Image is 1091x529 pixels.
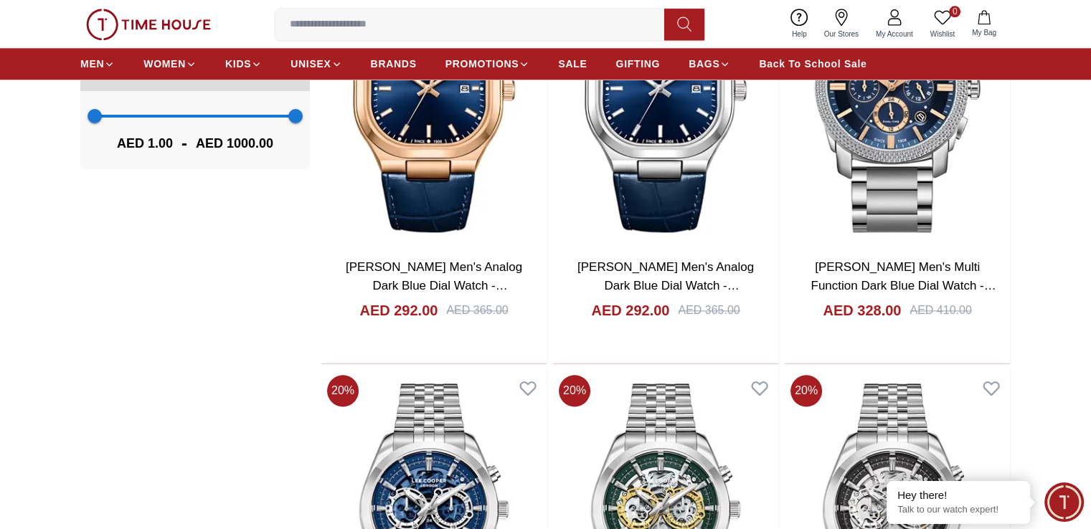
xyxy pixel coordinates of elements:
[291,57,331,71] span: UNISEX
[143,51,197,77] a: WOMEN
[678,302,740,319] div: AED 365.00
[786,29,813,39] span: Help
[910,302,971,319] div: AED 410.00
[559,375,590,406] span: 20 %
[196,133,273,153] span: AED 1000.00
[445,51,530,77] a: PROMOTIONS
[823,300,901,320] h4: AED 328.00
[80,57,104,71] span: MEN
[558,57,587,71] span: SALE
[783,6,816,42] a: Help
[925,29,960,39] span: Wishlist
[689,57,719,71] span: BAGS
[897,488,1019,502] div: Hey there!
[818,29,864,39] span: Our Stores
[591,300,669,320] h4: AED 292.00
[359,300,438,320] h4: AED 292.00
[371,57,417,71] span: BRANDS
[445,57,519,71] span: PROMOTIONS
[225,51,262,77] a: KIDS
[870,29,919,39] span: My Account
[173,132,196,155] span: -
[558,51,587,77] a: SALE
[371,51,417,77] a: BRANDS
[80,51,115,77] a: MEN
[811,260,996,310] a: [PERSON_NAME] Men's Multi Function Dark Blue Dial Watch - LC08177.390
[790,375,822,406] span: 20 %
[759,57,866,71] span: Back To School Sale
[615,51,660,77] a: GIFTING
[86,9,211,40] img: ...
[615,57,660,71] span: GIFTING
[577,260,754,310] a: [PERSON_NAME] Men's Analog Dark Blue Dial Watch - LC08179.399
[143,57,186,71] span: WOMEN
[225,57,251,71] span: KIDS
[922,6,963,42] a: 0Wishlist
[346,260,522,310] a: [PERSON_NAME] Men's Analog Dark Blue Dial Watch - LC08179.495
[816,6,867,42] a: Our Stores
[897,504,1019,516] p: Talk to our watch expert!
[963,7,1005,41] button: My Bag
[759,51,866,77] a: Back To School Sale
[446,302,508,319] div: AED 365.00
[689,51,730,77] a: BAGS
[327,375,359,406] span: 20 %
[117,133,173,153] span: AED 1.00
[1044,482,1084,522] div: Chat Widget
[291,51,341,77] a: UNISEX
[949,6,960,17] span: 0
[966,27,1002,38] span: My Bag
